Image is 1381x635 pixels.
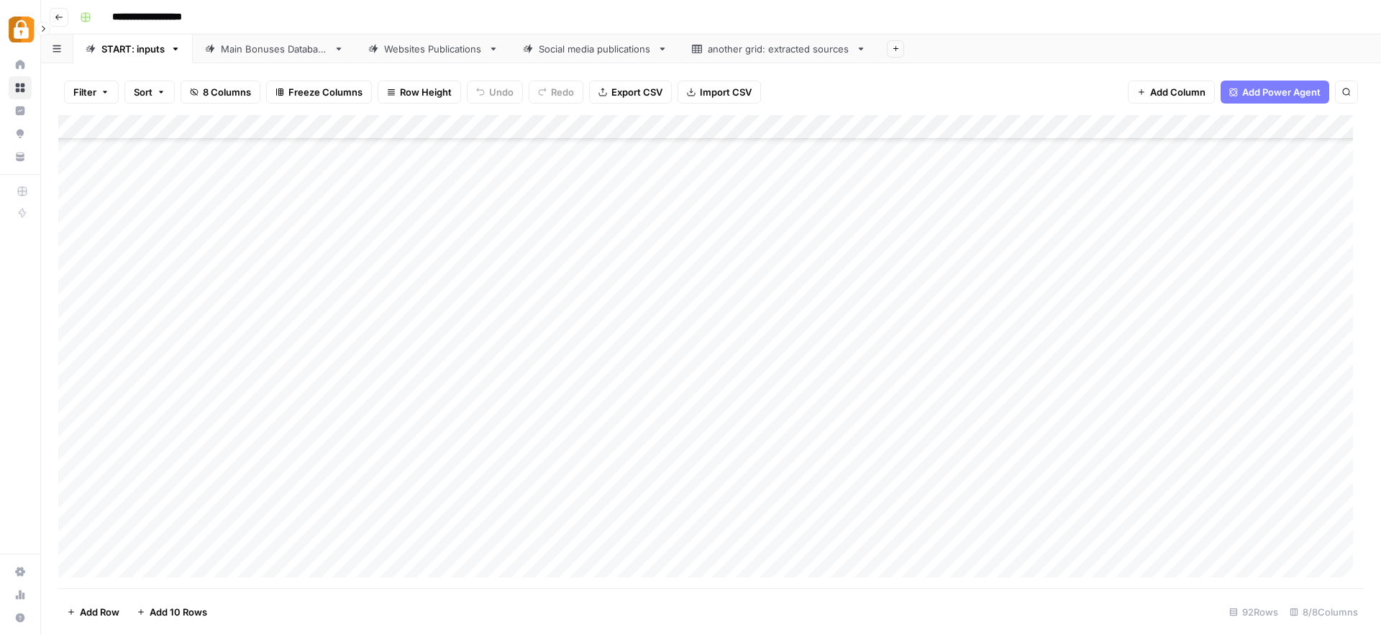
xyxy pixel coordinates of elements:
[9,53,32,76] a: Home
[73,85,96,99] span: Filter
[529,81,583,104] button: Redo
[9,12,32,47] button: Workspace: Adzz
[467,81,523,104] button: Undo
[193,35,356,63] a: Main Bonuses Database
[511,35,680,63] a: Social media publications
[539,42,652,56] div: Social media publications
[181,81,260,104] button: 8 Columns
[64,81,119,104] button: Filter
[589,81,672,104] button: Export CSV
[551,85,574,99] span: Redo
[1223,600,1284,623] div: 92 Rows
[9,99,32,122] a: Insights
[1128,81,1215,104] button: Add Column
[9,76,32,99] a: Browse
[150,605,207,619] span: Add 10 Rows
[1221,81,1329,104] button: Add Power Agent
[1242,85,1321,99] span: Add Power Agent
[378,81,461,104] button: Row Height
[221,42,328,56] div: Main Bonuses Database
[708,42,850,56] div: another grid: extracted sources
[700,85,752,99] span: Import CSV
[128,600,216,623] button: Add 10 Rows
[101,42,165,56] div: START: inputs
[9,145,32,168] a: Your Data
[356,35,511,63] a: Websites Publications
[1284,600,1364,623] div: 8/8 Columns
[611,85,662,99] span: Export CSV
[489,85,514,99] span: Undo
[73,35,193,63] a: START: inputs
[400,85,452,99] span: Row Height
[1150,85,1205,99] span: Add Column
[124,81,175,104] button: Sort
[203,85,251,99] span: 8 Columns
[678,81,761,104] button: Import CSV
[9,583,32,606] a: Usage
[134,85,152,99] span: Sort
[9,17,35,42] img: Adzz Logo
[58,600,128,623] button: Add Row
[80,605,119,619] span: Add Row
[266,81,372,104] button: Freeze Columns
[9,560,32,583] a: Settings
[384,42,483,56] div: Websites Publications
[680,35,878,63] a: another grid: extracted sources
[9,606,32,629] button: Help + Support
[288,85,363,99] span: Freeze Columns
[9,122,32,145] a: Opportunities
